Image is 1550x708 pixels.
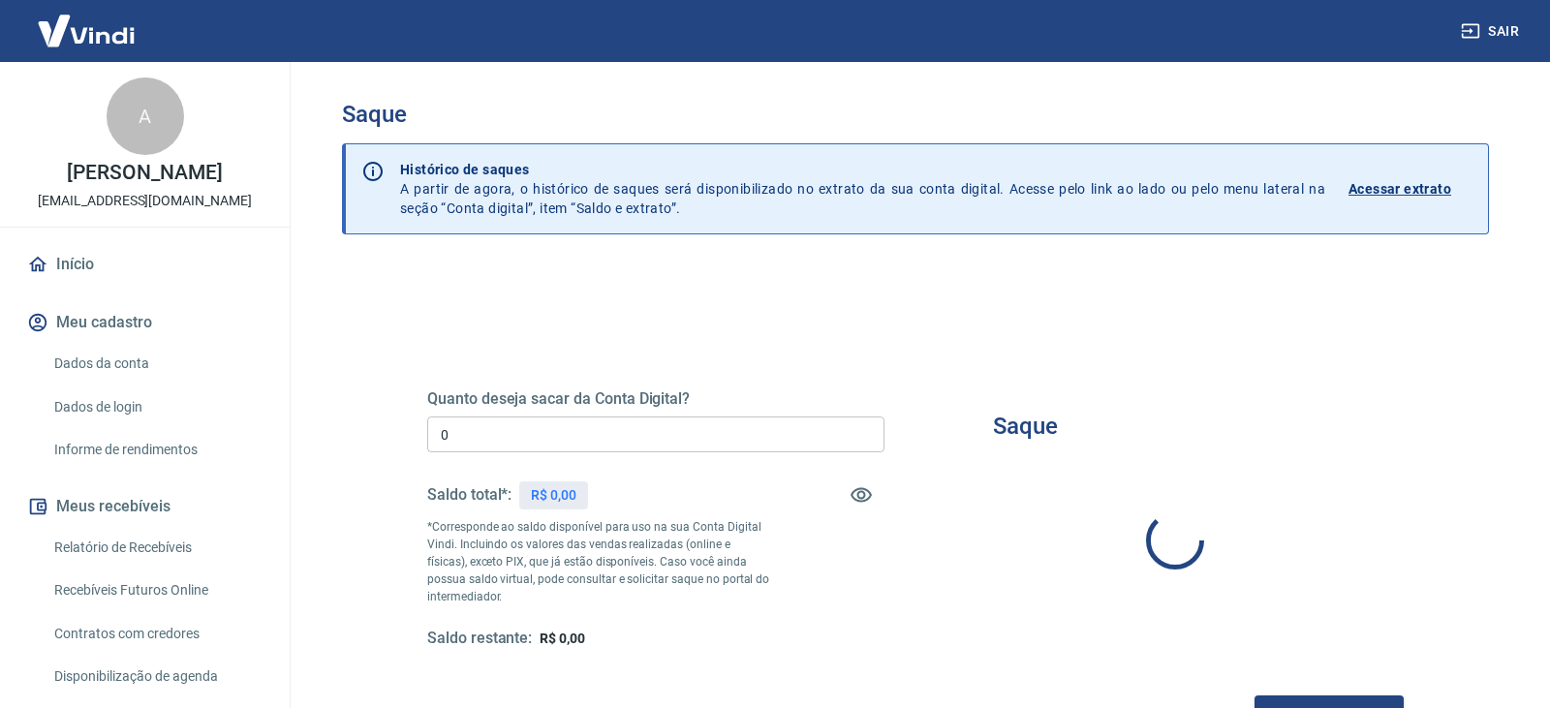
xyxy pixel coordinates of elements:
[427,485,511,505] h5: Saldo total*:
[342,101,1489,128] h3: Saque
[46,657,266,696] a: Disponibilização de agenda
[107,77,184,155] div: A
[540,631,585,646] span: R$ 0,00
[46,387,266,427] a: Dados de login
[23,301,266,344] button: Meu cadastro
[46,430,266,470] a: Informe de rendimentos
[427,518,770,605] p: *Corresponde ao saldo disponível para uso na sua Conta Digital Vindi. Incluindo os valores das ve...
[46,528,266,568] a: Relatório de Recebíveis
[427,389,884,409] h5: Quanto deseja sacar da Conta Digital?
[23,243,266,286] a: Início
[67,163,222,183] p: [PERSON_NAME]
[531,485,576,506] p: R$ 0,00
[400,160,1325,218] p: A partir de agora, o histórico de saques será disponibilizado no extrato da sua conta digital. Ac...
[400,160,1325,179] p: Histórico de saques
[46,570,266,610] a: Recebíveis Futuros Online
[46,614,266,654] a: Contratos com credores
[46,344,266,384] a: Dados da conta
[1348,179,1451,199] p: Acessar extrato
[993,413,1058,440] h3: Saque
[1457,14,1527,49] button: Sair
[38,191,252,211] p: [EMAIL_ADDRESS][DOMAIN_NAME]
[1348,160,1472,218] a: Acessar extrato
[23,1,149,60] img: Vindi
[427,629,532,649] h5: Saldo restante:
[23,485,266,528] button: Meus recebíveis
